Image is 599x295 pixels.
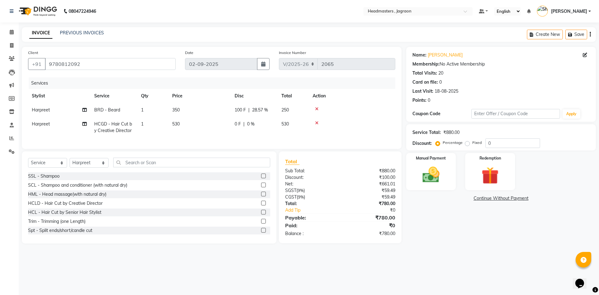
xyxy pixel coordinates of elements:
[172,107,180,113] span: 350
[280,194,340,200] div: ( )
[16,2,59,20] img: logo
[298,188,304,193] span: 9%
[113,158,270,167] input: Search or Scan
[412,111,471,117] div: Coupon Code
[94,107,120,113] span: BRD - Beard
[28,182,127,189] div: SCL - Shampoo and conditioner (with natural dry)
[340,200,400,207] div: ₹780.00
[309,89,395,103] th: Action
[285,194,297,200] span: CGST
[45,58,176,70] input: Search by Name/Mobile/Email/Code
[298,194,304,199] span: 9%
[435,88,458,95] div: 18-08-2025
[278,89,309,103] th: Total
[417,165,445,185] img: _cash.svg
[252,107,268,113] span: 28.57 %
[340,174,400,181] div: ₹100.00
[551,8,587,15] span: [PERSON_NAME]
[471,109,560,119] input: Enter Offer / Coupon Code
[428,97,430,104] div: 0
[412,61,440,67] div: Membership:
[412,129,441,136] div: Service Total:
[231,89,278,103] th: Disc
[350,207,400,214] div: ₹0
[280,174,340,181] div: Discount:
[69,2,96,20] b: 08047224946
[443,140,463,145] label: Percentage
[562,109,580,119] button: Apply
[340,222,400,229] div: ₹0
[248,107,250,113] span: |
[279,50,306,56] label: Invoice Number
[416,155,446,161] label: Manual Payment
[280,207,350,214] a: Add Tip
[285,188,296,193] span: SGST
[412,97,426,104] div: Points:
[280,181,340,187] div: Net:
[90,89,137,103] th: Service
[412,70,437,76] div: Total Visits:
[280,230,340,237] div: Balance :
[412,61,590,67] div: No Active Membership
[285,158,299,165] span: Total
[29,77,400,89] div: Services
[443,129,460,136] div: ₹880.00
[340,214,400,221] div: ₹780.00
[565,30,587,39] button: Save
[340,187,400,194] div: ₹59.49
[28,58,46,70] button: +91
[235,121,241,127] span: 0 F
[340,168,400,174] div: ₹880.00
[280,187,340,194] div: ( )
[280,214,340,221] div: Payable:
[537,6,548,17] img: Shivangi Jagraon
[412,79,438,86] div: Card on file:
[28,89,90,103] th: Stylist
[60,30,104,36] a: PREVIOUS INVOICES
[412,88,433,95] div: Last Visit:
[243,121,245,127] span: |
[527,30,563,39] button: Create New
[28,50,38,56] label: Client
[28,218,85,225] div: Trim - Trimming (one Length)
[168,89,231,103] th: Price
[281,107,289,113] span: 250
[28,191,106,198] div: HML - Head massage(with natural dry)
[340,230,400,237] div: ₹780.00
[280,200,340,207] div: Total:
[412,140,432,147] div: Discount:
[280,168,340,174] div: Sub Total:
[32,121,50,127] span: Harpreet
[141,121,144,127] span: 1
[428,52,463,58] a: [PERSON_NAME]
[412,52,426,58] div: Name:
[28,227,92,234] div: Spt - Split ends/short/candle cut
[573,270,593,289] iframe: chat widget
[340,194,400,200] div: ₹59.49
[476,165,504,186] img: _gift.svg
[247,121,255,127] span: 0 %
[340,181,400,187] div: ₹661.01
[439,79,442,86] div: 0
[480,155,501,161] label: Redemption
[94,121,132,133] span: HCGD - Hair Cut by Creative Director
[137,89,168,103] th: Qty
[281,121,289,127] span: 530
[29,27,52,39] a: INVOICE
[172,121,180,127] span: 530
[32,107,50,113] span: Harpreet
[280,222,340,229] div: Paid:
[28,200,103,207] div: HCLD - Hair Cut by Creative Director
[28,173,60,179] div: SSL - Shampoo
[407,195,595,202] a: Continue Without Payment
[235,107,246,113] span: 100 F
[28,209,101,216] div: HCL - Hair Cut by Senior Hair Stylist
[185,50,193,56] label: Date
[141,107,144,113] span: 1
[438,70,443,76] div: 20
[472,140,482,145] label: Fixed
